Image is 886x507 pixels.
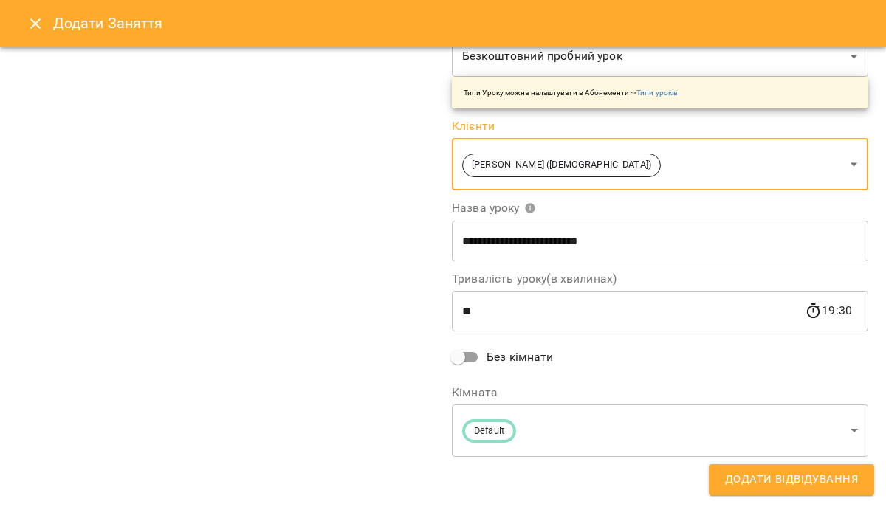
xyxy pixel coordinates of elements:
div: [PERSON_NAME] ([DEMOGRAPHIC_DATA]) [452,138,868,190]
svg: Вкажіть назву уроку або виберіть клієнтів [524,202,536,214]
button: Close [18,6,53,41]
div: Default [452,404,868,457]
span: [PERSON_NAME] ([DEMOGRAPHIC_DATA]) [463,158,660,172]
div: Безкоштовний пробний урок [452,36,868,77]
button: Додати Відвідування [709,464,874,495]
label: Кімната [452,387,868,399]
a: Типи уроків [636,89,678,97]
label: Клієнти [452,120,868,132]
p: Типи Уроку можна налаштувати в Абонементи -> [464,87,678,98]
label: Тривалість уроку(в хвилинах) [452,273,868,285]
h6: Додати Заняття [53,12,868,35]
span: Назва уроку [452,202,536,214]
span: Default [465,424,513,438]
span: Без кімнати [487,348,554,366]
span: Додати Відвідування [725,470,858,489]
